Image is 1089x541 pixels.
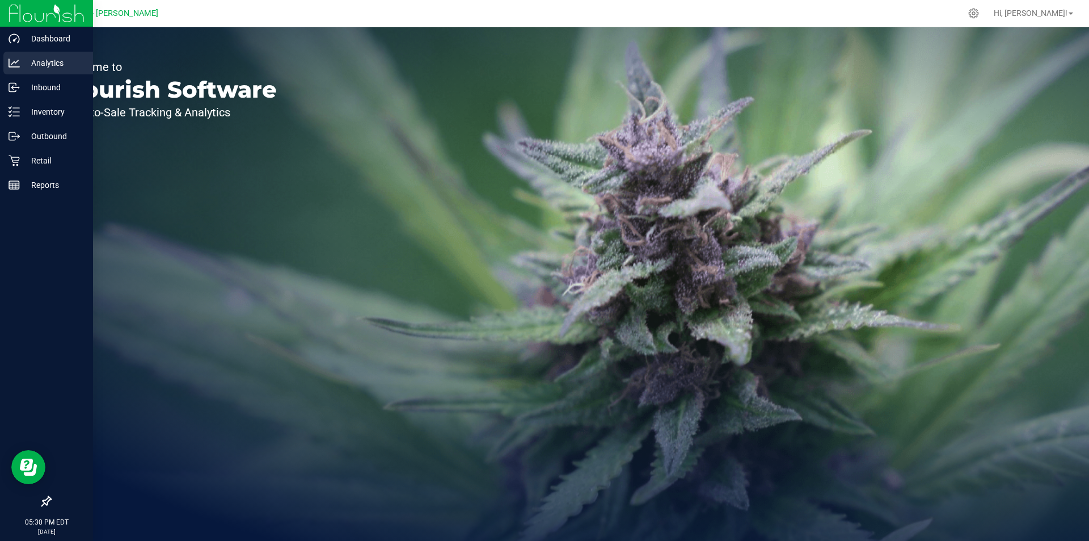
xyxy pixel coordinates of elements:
p: Dashboard [20,32,88,45]
div: Manage settings [966,8,981,19]
p: Analytics [20,56,88,70]
inline-svg: Inventory [9,106,20,118]
inline-svg: Outbound [9,131,20,142]
iframe: Resource center [11,450,45,484]
p: Inbound [20,81,88,94]
inline-svg: Retail [9,155,20,166]
p: Retail [20,154,88,167]
p: Inventory [20,105,88,119]
span: GA4 - [PERSON_NAME] [74,9,158,18]
p: [DATE] [5,527,88,536]
p: 05:30 PM EDT [5,517,88,527]
inline-svg: Analytics [9,57,20,69]
p: Flourish Software [61,78,277,101]
p: Outbound [20,129,88,143]
inline-svg: Inbound [9,82,20,93]
p: Reports [20,178,88,192]
inline-svg: Dashboard [9,33,20,44]
p: Welcome to [61,61,277,73]
p: Seed-to-Sale Tracking & Analytics [61,107,277,118]
span: Hi, [PERSON_NAME]! [994,9,1067,18]
inline-svg: Reports [9,179,20,191]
